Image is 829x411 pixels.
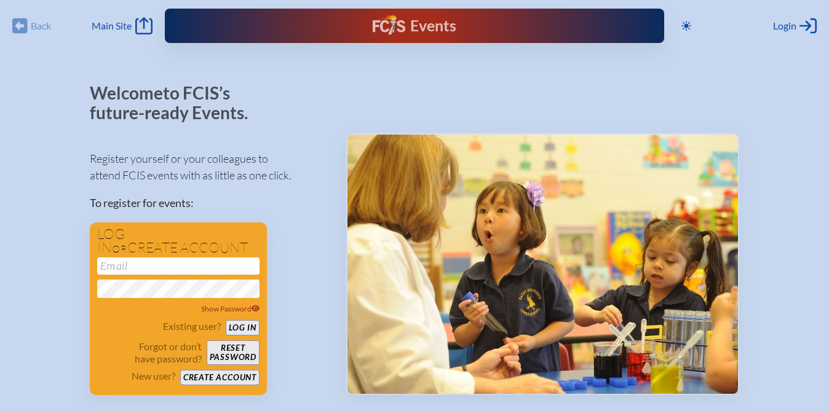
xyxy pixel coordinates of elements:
h1: Log in create account [97,227,260,255]
p: To register for events: [90,195,327,211]
p: Welcome to FCIS’s future-ready Events. [90,84,262,122]
button: Create account [180,370,260,385]
div: FCIS Events — Future ready [309,15,520,37]
a: Main Site [92,17,152,34]
button: Log in [226,320,260,335]
img: Events [347,135,738,394]
span: Login [773,20,796,32]
p: New user? [132,370,175,382]
span: Main Site [92,20,132,32]
span: Show Password [201,304,260,313]
button: Resetpassword [207,340,260,365]
span: or [112,243,127,255]
p: Existing user? [163,320,221,332]
p: Forgot or don’t have password? [97,340,202,365]
p: Register yourself or your colleagues to attend FCIS events with as little as one click. [90,151,327,184]
input: Email [97,257,260,275]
